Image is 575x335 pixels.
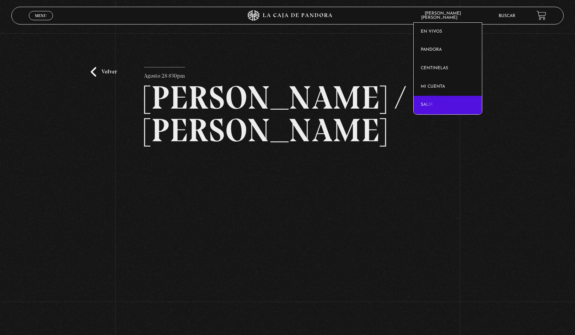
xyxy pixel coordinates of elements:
iframe: Dailymotion video player – PROGRAMA EDITADO 29-8 TRUMP-MAD- [144,157,431,318]
a: Mi cuenta [414,78,482,96]
a: En vivos [414,23,482,41]
a: Volver [91,67,117,77]
p: Agosto 28 830pm [144,67,185,81]
span: [PERSON_NAME] [PERSON_NAME] [421,11,464,20]
a: Centinelas [414,59,482,78]
a: Salir [414,96,482,114]
span: Cerrar [33,20,49,24]
a: View your shopping cart [537,11,546,20]
h2: [PERSON_NAME] / [PERSON_NAME] [144,81,431,147]
a: Pandora [414,41,482,59]
span: Menu [35,13,47,18]
a: Buscar [499,14,515,18]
